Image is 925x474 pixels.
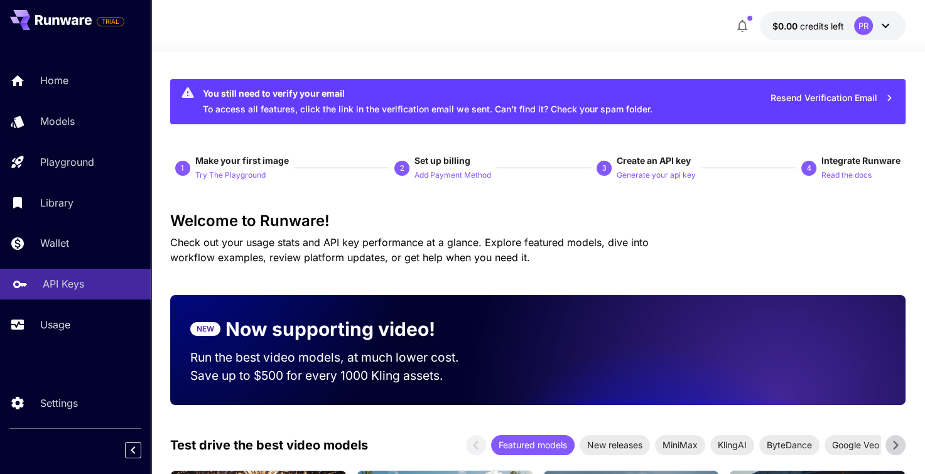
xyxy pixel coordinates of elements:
[825,435,887,455] div: Google Veo
[195,170,266,181] p: Try The Playground
[43,276,84,291] p: API Keys
[772,19,844,33] div: $0.00
[134,439,151,461] div: Collapse sidebar
[180,163,185,174] p: 1
[40,317,70,332] p: Usage
[40,114,75,129] p: Models
[580,438,650,451] span: New releases
[190,348,483,367] p: Run the best video models, at much lower cost.
[759,438,820,451] span: ByteDance
[97,17,124,26] span: TRIAL
[854,16,873,35] div: PR
[190,367,483,385] p: Save up to $500 for every 1000 Kling assets.
[491,435,575,455] div: Featured models
[40,235,69,250] p: Wallet
[40,73,68,88] p: Home
[197,323,214,335] p: NEW
[491,438,575,451] span: Featured models
[825,438,887,451] span: Google Veo
[195,167,266,182] button: Try The Playground
[170,212,906,230] h3: Welcome to Runware!
[414,170,491,181] p: Add Payment Method
[821,167,872,182] button: Read the docs
[40,396,78,411] p: Settings
[821,170,872,181] p: Read the docs
[40,154,94,170] p: Playground
[170,436,368,455] p: Test drive the best video models
[97,14,124,29] span: Add your payment card to enable full platform functionality.
[580,435,650,455] div: New releases
[764,85,901,111] button: Resend Verification Email
[399,163,404,174] p: 2
[800,21,844,31] span: credits left
[617,167,696,182] button: Generate your api key
[40,195,73,210] p: Library
[807,163,811,174] p: 4
[203,83,652,121] div: To access all features, click the link in the verification email we sent. Can’t find it? Check yo...
[772,21,800,31] span: $0.00
[759,435,820,455] div: ByteDance
[655,438,705,451] span: MiniMax
[710,438,754,451] span: KlingAI
[617,155,691,166] span: Create an API key
[203,87,652,100] div: You still need to verify your email
[821,155,901,166] span: Integrate Runware
[602,163,607,174] p: 3
[414,167,491,182] button: Add Payment Method
[414,155,470,166] span: Set up billing
[125,442,141,458] button: Collapse sidebar
[655,435,705,455] div: MiniMax
[195,155,289,166] span: Make your first image
[710,435,754,455] div: KlingAI
[170,236,649,264] span: Check out your usage stats and API key performance at a glance. Explore featured models, dive int...
[760,11,906,40] button: $0.00PR
[617,170,696,181] p: Generate your api key
[225,315,435,343] p: Now supporting video!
